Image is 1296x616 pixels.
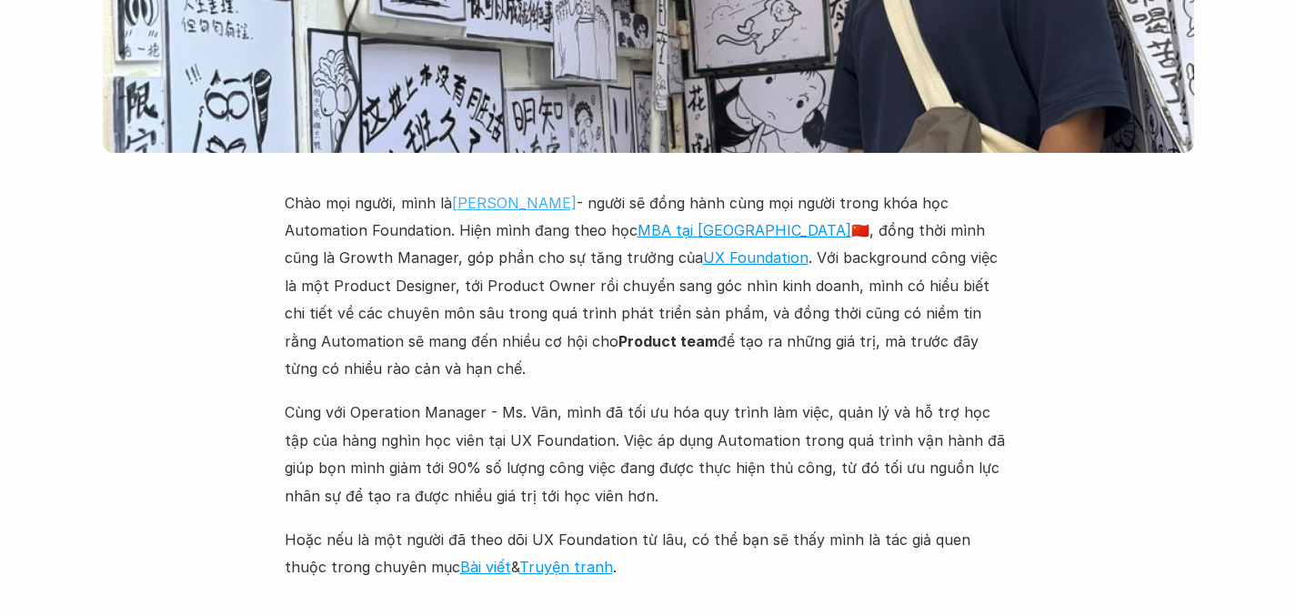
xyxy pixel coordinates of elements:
[285,399,1012,510] p: Cùng với Operation Manager - Ms. Vân, mình đã tối ưu hóa quy trình làm việc, quản lý và hỗ trợ họ...
[285,526,1012,581] p: Hoặc nếu là một người đã theo dõi UX Foundation từ lâu, có thể bạn sẽ thấy mình là tác giả quen t...
[519,558,613,576] a: Truyện tranh
[703,248,809,267] a: UX Foundation
[618,332,718,350] strong: Product team
[285,189,1012,383] p: Chào mọi người, mình là - người sẽ đồng hành cùng mọi người trong khóa học Automation Foundation....
[460,558,511,576] a: Bài viết
[638,221,851,239] a: MBA tại [GEOGRAPHIC_DATA]
[452,194,577,212] a: [PERSON_NAME]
